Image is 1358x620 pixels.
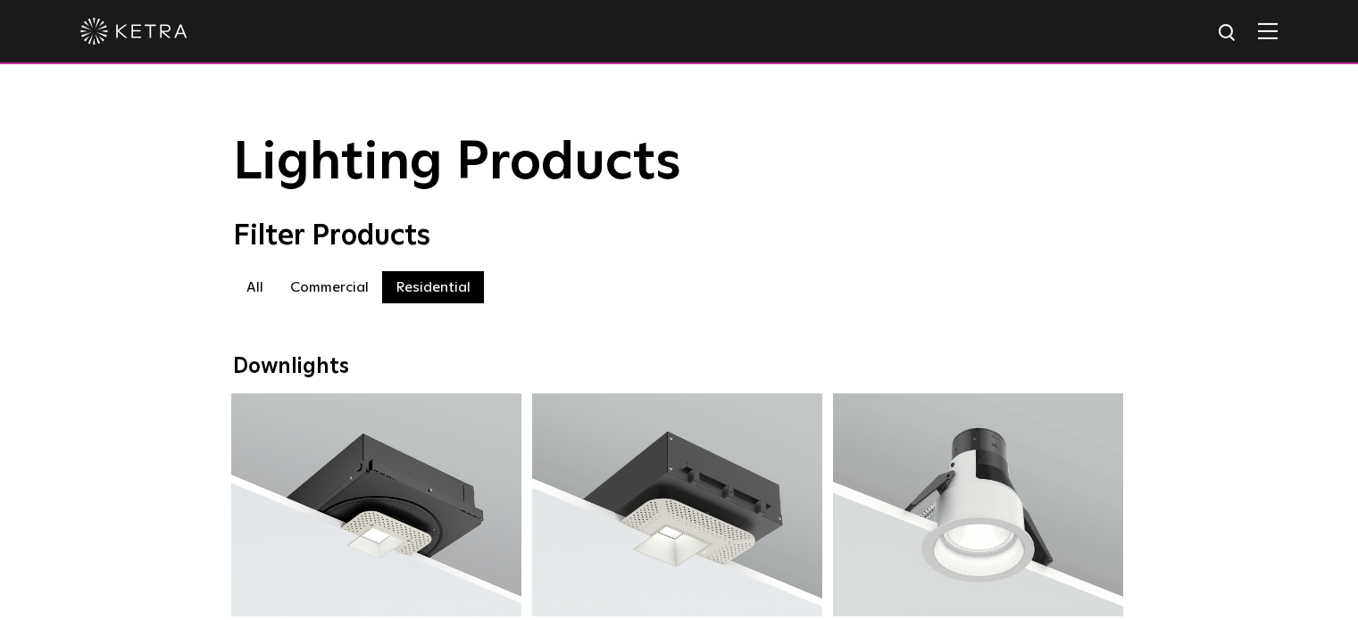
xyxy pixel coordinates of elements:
[1258,22,1278,39] img: Hamburger%20Nav.svg
[233,219,1126,253] div: Filter Products
[233,271,277,303] label: All
[233,136,681,190] span: Lighting Products
[1217,22,1239,45] img: search icon
[382,271,484,303] label: Residential
[277,271,382,303] label: Commercial
[233,354,1126,380] div: Downlights
[80,18,187,45] img: ketra-logo-2019-white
